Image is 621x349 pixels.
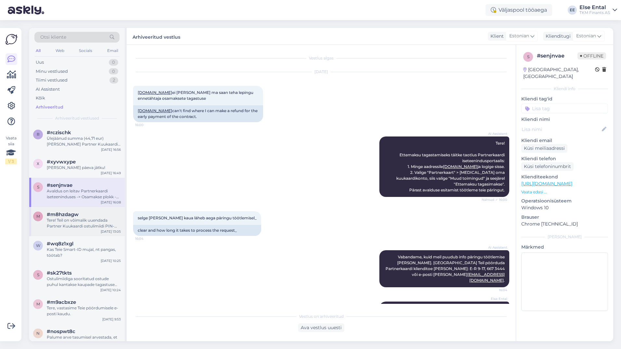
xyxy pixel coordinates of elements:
[47,334,121,346] div: Palume arve tasumisel arvestada, et pankadevahelised maksete liikumised võivad toimuda viivitusega.
[521,162,574,171] div: Küsi telefoninumbrit
[101,258,121,263] div: [DATE] 10:25
[36,104,63,110] div: Arhiveeritud
[521,144,567,153] div: Küsi meiliaadressi
[509,32,529,40] span: Estonian
[521,96,608,102] p: Kliendi tag'id
[537,52,577,60] div: # senjnvae
[37,132,40,137] span: r
[5,33,18,45] img: Askly Logo
[138,90,254,101] span: ei [PERSON_NAME] ma saan teha lepingu ennetähtaja osamaksete tagastuse
[483,288,507,292] span: 16:04
[36,59,44,66] div: Uus
[5,159,17,164] div: 1 / 3
[47,159,76,165] span: #xyvwxype
[138,108,172,113] a: [DOMAIN_NAME]
[467,272,505,283] a: [EMAIL_ADDRESS][DOMAIN_NAME]
[47,276,121,288] div: Ostulimiidiga sooritatud ostude puhul kantakse kaupade tagastuse korral kliendile tagastatavad ra...
[36,243,40,248] span: w
[47,241,73,247] span: #wq8z1xgl
[486,4,552,16] div: Väljaspool tööaega
[101,200,121,205] div: [DATE] 16:08
[47,136,121,147] div: Ülejäänud summa (44,71 eur) [PERSON_NAME] Partner Kuukaardi kontolt maha automaatselt [DATE] (lep...
[55,115,99,121] span: Arhiveeritud vestlused
[47,165,121,171] div: [PERSON_NAME] päeva jätku!
[133,32,180,41] label: Arhiveeritud vestlus
[133,105,263,122] div: can't find where I can make a refund for the early payment of the contract.
[521,181,572,187] a: [URL][DOMAIN_NAME]
[543,33,571,40] div: Klienditugi
[47,188,121,200] div: Avaldus on leitav Partnerkaardi iseteeninduses -> Osamakse plokk -> [GEOGRAPHIC_DATA] ennetähtaeg...
[396,141,506,192] span: Tere! Ettemaksu tagastamiseks täitke taotlus Partnerkaardi iseteenindusportaalis: 1. Minge aadres...
[37,185,39,189] span: s
[482,197,507,202] span: Nähtud ✓ 16:00
[488,33,504,40] div: Klient
[47,212,79,217] span: #m8hzdagw
[138,90,172,95] a: [DOMAIN_NAME]
[521,234,608,240] div: [PERSON_NAME]
[47,329,75,334] span: #nospwt8c
[483,245,507,250] span: AI Assistent
[521,155,608,162] p: Kliendi telefon
[483,296,507,301] span: Else Ental
[47,217,121,229] div: Tere! Teil on võimalik uuendada Partner Kuukaardi ostulimiidi PIN-koodi Partnerkaardi iseteenindu...
[386,254,506,283] span: Vabandame, kuid meil puudub info päringu töötlemise [PERSON_NAME]. [GEOGRAPHIC_DATA] Teil pöördud...
[36,302,40,306] span: m
[521,244,608,251] p: Märkmed
[101,171,121,175] div: [DATE] 16:49
[36,331,40,336] span: n
[521,198,608,204] p: Operatsioonisüsteem
[523,66,595,80] div: [GEOGRAPHIC_DATA], [GEOGRAPHIC_DATA]
[521,221,608,227] p: Chrome [TECHNICAL_ID]
[521,174,608,180] p: Klienditeekond
[109,59,118,66] div: 0
[521,204,608,211] p: Windows 10
[521,214,608,221] p: Brauser
[576,32,596,40] span: Estonian
[443,164,477,169] a: [DOMAIN_NAME]
[579,10,610,15] div: TKM Finants AS
[527,54,529,59] span: s
[47,130,71,136] span: #rczischk
[47,247,121,258] div: Kas Teie Smart-ID mujal, nt pangas, töötab?
[577,52,606,59] span: Offline
[54,46,66,55] div: Web
[568,6,577,15] div: EE
[521,116,608,123] p: Kliendi nimi
[37,272,39,277] span: s
[135,123,159,127] span: 16:00
[106,46,120,55] div: Email
[133,55,509,61] div: Vestlus algas
[101,229,121,234] div: [DATE] 13:05
[522,126,601,133] input: Lisa nimi
[36,68,68,75] div: Minu vestlused
[521,86,608,92] div: Kliendi info
[36,214,40,219] span: m
[579,5,610,10] div: Else Ental
[102,317,121,322] div: [DATE] 9:53
[36,86,60,93] div: AI Assistent
[37,161,39,166] span: x
[109,68,118,75] div: 0
[298,323,344,332] div: Ava vestlus uuesti
[34,46,42,55] div: All
[101,147,121,152] div: [DATE] 16:56
[135,236,159,241] span: 16:04
[521,189,608,195] p: Vaata edasi ...
[36,95,45,101] div: Kõik
[521,137,608,144] p: Kliendi email
[483,131,507,136] span: AI Assistent
[138,215,257,220] span: selge [PERSON_NAME] kaua läheb aega päringu töötlemisel_
[47,299,76,305] span: #m9acbxze
[47,305,121,317] div: Tere, vastasime Teie pöördumisele e-posti kaudu.
[133,69,509,75] div: [DATE]
[100,288,121,292] div: [DATE] 10:24
[521,104,608,113] input: Lisa tag
[40,34,66,41] span: Otsi kliente
[47,182,72,188] span: #senjnvae
[299,314,344,319] span: Vestlus on arhiveeritud
[133,225,261,236] div: clear and how long it takes to process the request_
[5,135,17,164] div: Vaata siia
[579,5,617,15] a: Else EntalTKM Finants AS
[36,77,68,84] div: Tiimi vestlused
[78,46,94,55] div: Socials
